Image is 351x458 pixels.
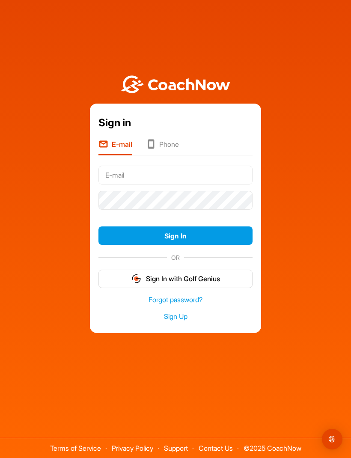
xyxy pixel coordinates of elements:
[120,75,231,94] img: BwLJSsUCoWCh5upNqxVrqldRgqLPVwmV24tXu5FoVAoFEpwwqQ3VIfuoInZCoVCoTD4vwADAC3ZFMkVEQFDAAAAAElFTkSuQmCC
[98,115,253,131] div: Sign in
[98,295,253,305] a: Forgot password?
[167,253,184,262] span: OR
[50,444,101,452] a: Terms of Service
[98,139,132,155] li: E-mail
[131,274,142,284] img: gg_logo
[239,438,306,452] span: © 2025 CoachNow
[98,270,253,288] button: Sign In with Golf Genius
[199,444,233,452] a: Contact Us
[112,444,153,452] a: Privacy Policy
[322,429,342,449] div: Open Intercom Messenger
[164,444,188,452] a: Support
[146,139,179,155] li: Phone
[98,166,253,184] input: E-mail
[98,312,253,321] a: Sign Up
[98,226,253,245] button: Sign In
